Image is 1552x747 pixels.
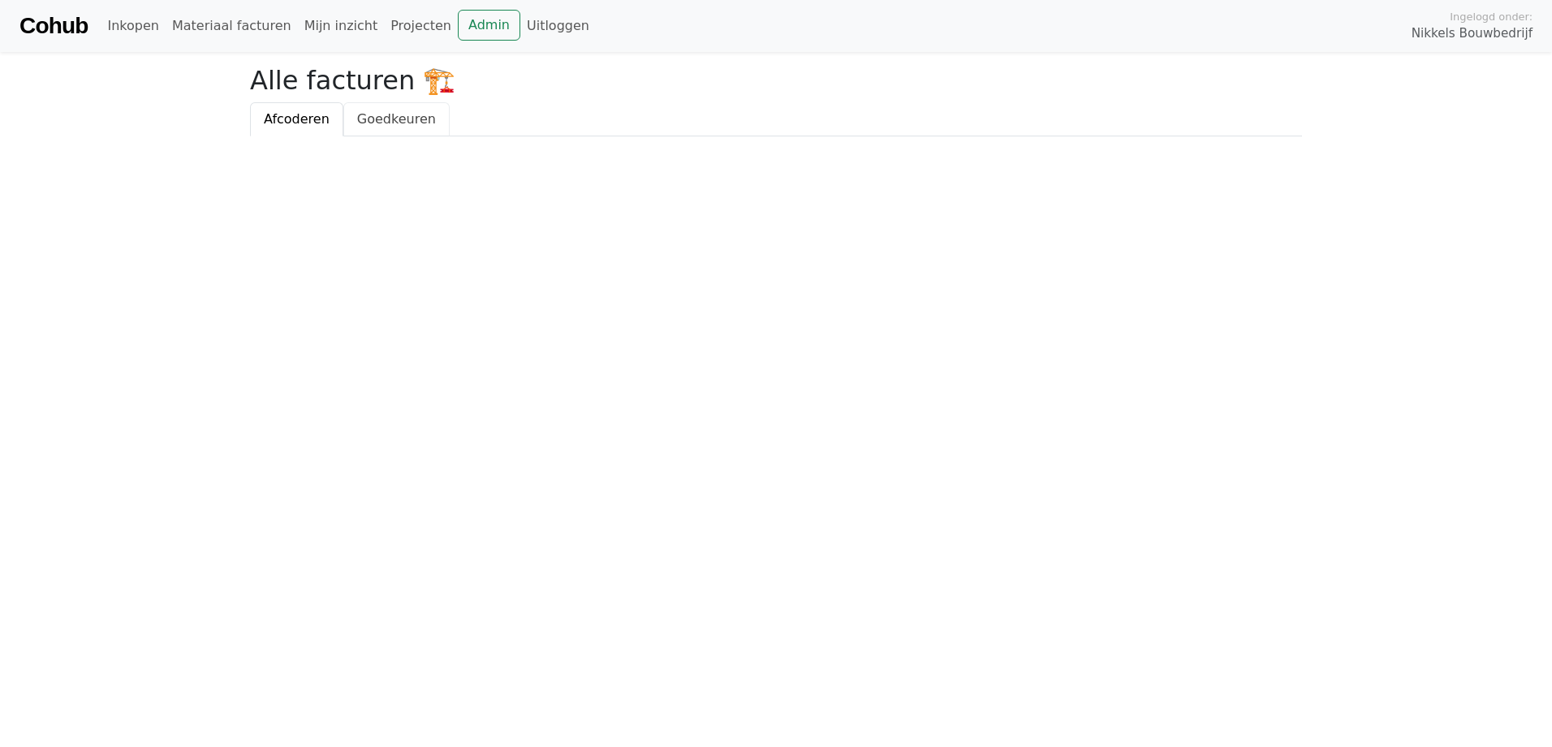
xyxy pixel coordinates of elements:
[166,10,298,42] a: Materiaal facturen
[384,10,458,42] a: Projecten
[264,111,330,127] span: Afcoderen
[1450,9,1533,24] span: Ingelogd onder:
[458,10,520,41] a: Admin
[101,10,165,42] a: Inkopen
[19,6,88,45] a: Cohub
[357,111,436,127] span: Goedkeuren
[1412,24,1533,43] span: Nikkels Bouwbedrijf
[250,65,1302,96] h2: Alle facturen 🏗️
[520,10,596,42] a: Uitloggen
[343,102,450,136] a: Goedkeuren
[298,10,385,42] a: Mijn inzicht
[250,102,343,136] a: Afcoderen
